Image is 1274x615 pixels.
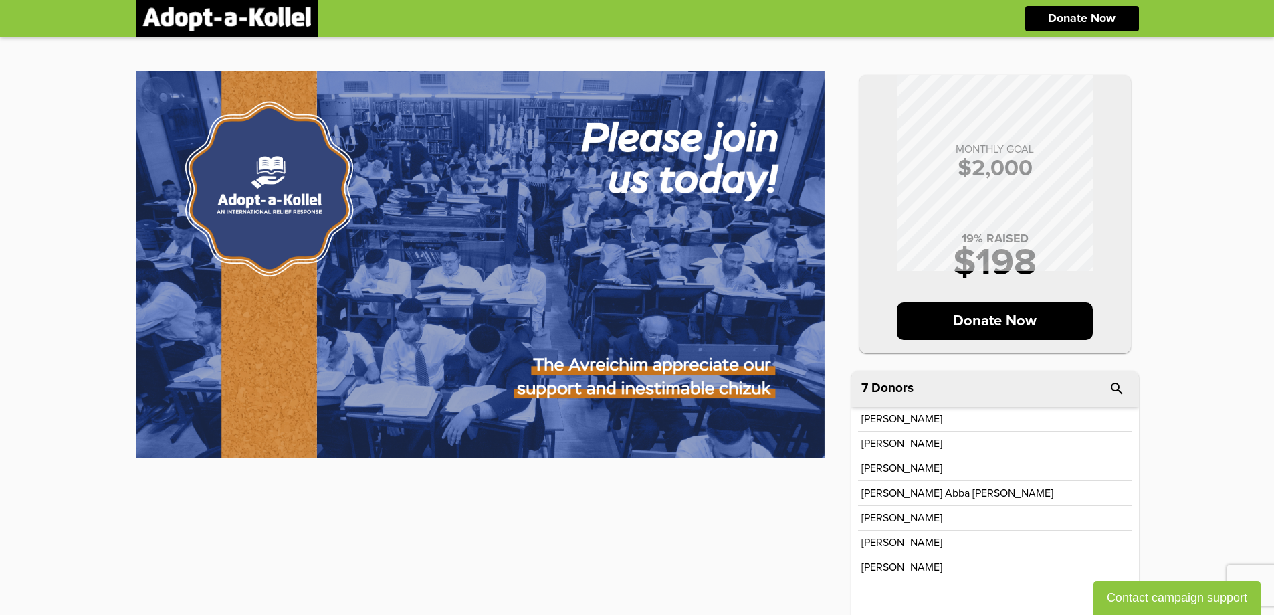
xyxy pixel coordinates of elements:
p: $ [873,157,1118,180]
p: MONTHLY GOAL [873,144,1118,155]
p: [PERSON_NAME] [861,414,942,424]
i: search [1109,381,1125,397]
p: [PERSON_NAME] [861,438,942,449]
img: logonobg.png [142,7,311,31]
p: Donate Now [897,302,1093,340]
p: [PERSON_NAME] [861,562,942,573]
p: Donate Now [1048,13,1116,25]
p: [PERSON_NAME] [861,537,942,548]
p: [PERSON_NAME] [861,513,942,523]
p: [PERSON_NAME] [861,463,942,474]
p: [PERSON_NAME] Abba [PERSON_NAME] [861,488,1053,499]
p: Donors [871,382,914,395]
img: r3msbjdqXk.satEQKYwe6.jpg [136,71,825,458]
button: Contact campaign support [1093,581,1261,615]
span: 7 [861,382,868,395]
